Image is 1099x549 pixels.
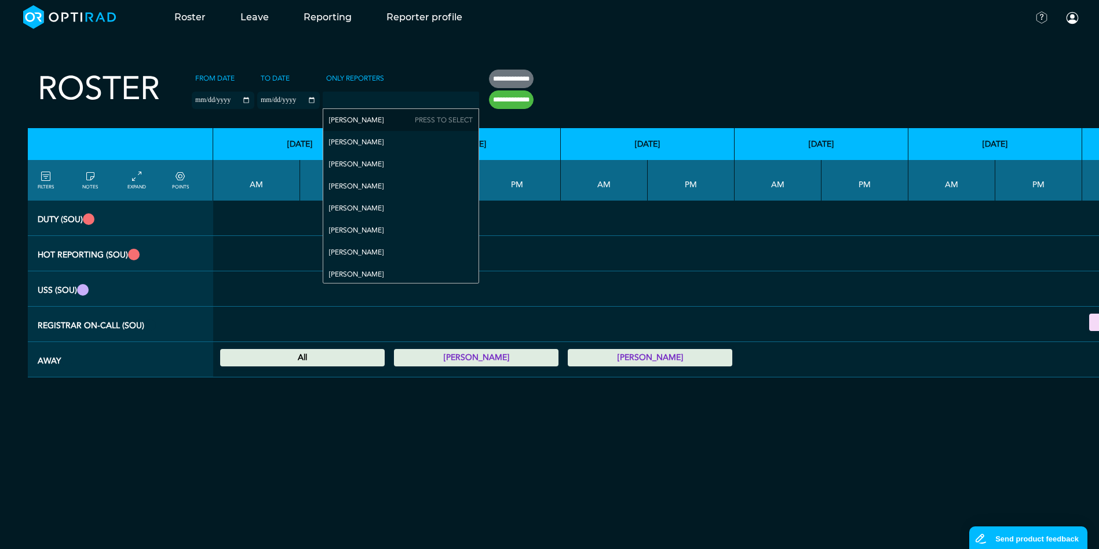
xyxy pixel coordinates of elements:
[28,271,213,307] th: USS (SOU)
[323,131,479,153] div: [PERSON_NAME]
[23,5,116,29] img: brand-opti-rad-logos-blue-and-white-d2f68631ba2948856bd03f2d395fb146ddc8fb01b4b6e9315ea85fa773367...
[192,70,238,87] label: From date
[908,128,1082,160] th: [DATE]
[38,70,160,108] h2: Roster
[82,170,98,191] a: show/hide notes
[222,351,383,365] summary: All
[323,70,388,87] label: Only Reporters
[127,170,146,191] a: collapse/expand entries
[38,170,54,191] a: FILTERS
[28,201,213,236] th: Duty (SOU)
[908,160,995,201] th: AM
[474,160,561,201] th: PM
[569,351,731,365] summary: [PERSON_NAME]
[28,342,213,377] th: Away
[28,307,213,342] th: Registrar On-Call (SOU)
[324,93,382,104] input: null
[213,128,387,160] th: [DATE]
[561,128,735,160] th: [DATE]
[323,175,479,197] div: [PERSON_NAME]
[323,153,479,175] div: [PERSON_NAME]
[323,219,479,241] div: [PERSON_NAME]
[821,160,908,201] th: PM
[735,128,908,160] th: [DATE]
[213,160,300,201] th: AM
[568,349,732,366] div: Annual Leave 00:00 - 23:59
[561,160,648,201] th: AM
[28,236,213,271] th: Hot Reporting (SOU)
[396,351,557,365] summary: [PERSON_NAME]
[220,349,385,366] div: National Holiday: Summer bank holiday 00:00 - 23:59
[394,349,558,366] div: Annual Leave 00:00 - 23:59
[257,70,293,87] label: To date
[648,160,735,201] th: PM
[735,160,821,201] th: AM
[323,109,479,131] div: [PERSON_NAME]
[300,160,387,201] th: PM
[995,160,1082,201] th: PM
[172,170,189,191] a: collapse/expand expected points
[323,197,479,219] div: [PERSON_NAME]
[323,263,479,285] div: [PERSON_NAME]
[323,241,479,263] div: [PERSON_NAME]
